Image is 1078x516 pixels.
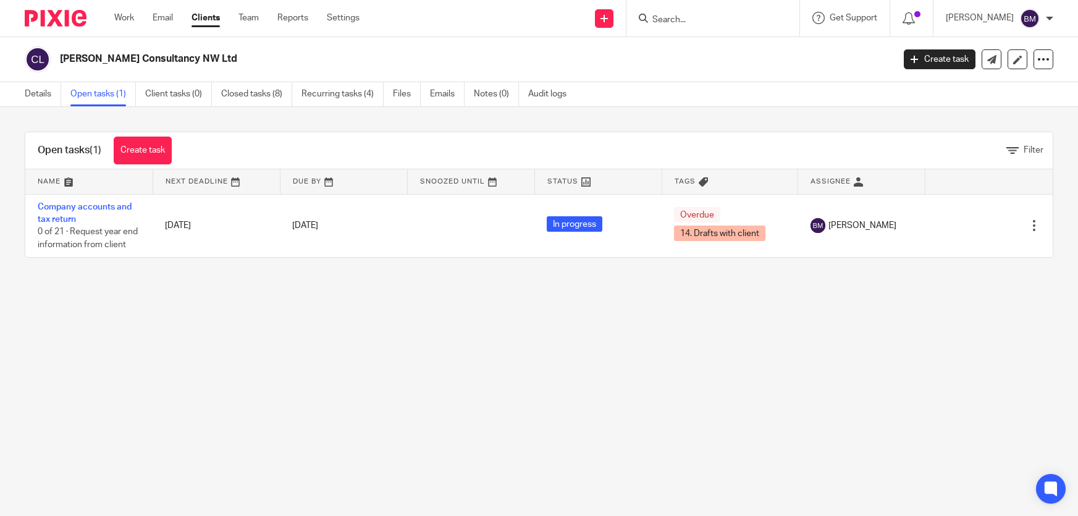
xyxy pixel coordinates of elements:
[25,46,51,72] img: svg%3E
[946,12,1014,24] p: [PERSON_NAME]
[70,82,136,106] a: Open tasks (1)
[651,15,762,26] input: Search
[828,219,896,232] span: [PERSON_NAME]
[830,14,877,22] span: Get Support
[1024,146,1043,154] span: Filter
[675,178,696,185] span: Tags
[38,203,132,224] a: Company accounts and tax return
[1020,9,1040,28] img: svg%3E
[153,194,280,257] td: [DATE]
[420,178,485,185] span: Snoozed Until
[114,137,172,164] a: Create task
[811,218,825,233] img: svg%3E
[221,82,292,106] a: Closed tasks (8)
[393,82,421,106] a: Files
[547,178,578,185] span: Status
[38,144,101,157] h1: Open tasks
[25,82,61,106] a: Details
[674,226,765,241] span: 14. Drafts with client
[301,82,384,106] a: Recurring tasks (4)
[474,82,519,106] a: Notes (0)
[327,12,360,24] a: Settings
[90,145,101,155] span: (1)
[528,82,576,106] a: Audit logs
[60,53,720,66] h2: [PERSON_NAME] Consultancy NW Ltd
[238,12,259,24] a: Team
[38,227,138,249] span: 0 of 21 · Request year end information from client
[430,82,465,106] a: Emails
[292,221,318,230] span: [DATE]
[192,12,220,24] a: Clients
[153,12,173,24] a: Email
[277,12,308,24] a: Reports
[904,49,975,69] a: Create task
[114,12,134,24] a: Work
[25,10,86,27] img: Pixie
[145,82,212,106] a: Client tasks (0)
[674,207,720,222] span: Overdue
[547,216,602,232] span: In progress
